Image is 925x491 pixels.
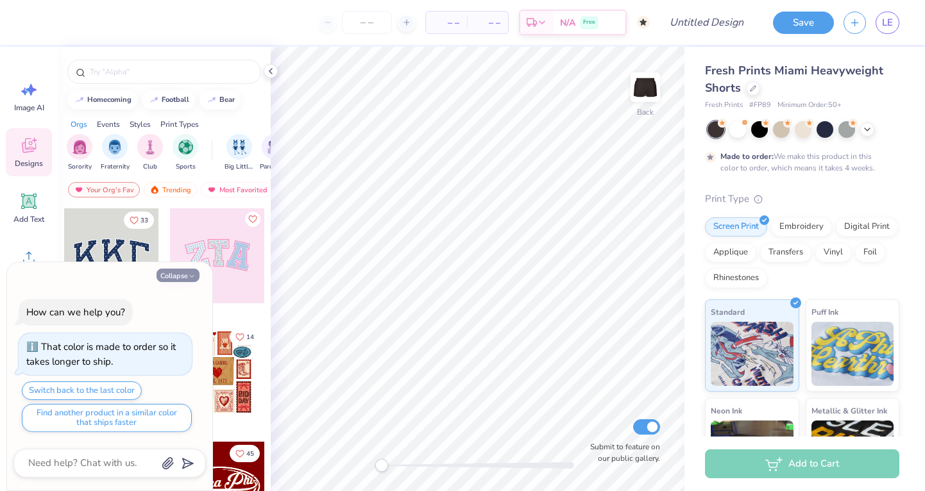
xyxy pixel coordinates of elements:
div: football [162,96,189,103]
span: Neon Ink [711,404,742,417]
button: Switch back to the last color [22,381,142,400]
span: Metallic & Glitter Ink [811,404,887,417]
div: filter for Big Little Reveal [225,134,254,172]
div: Back [637,106,654,118]
img: Sports Image [178,140,193,154]
img: Standard [711,322,793,386]
span: Sorority [68,162,92,172]
img: Sorority Image [72,140,87,154]
img: Back [632,74,658,100]
input: – – [342,11,392,34]
img: most_fav.gif [207,185,217,194]
span: 33 [140,217,148,224]
div: Embroidery [771,217,832,237]
div: Applique [705,243,756,262]
div: How can we help you? [26,306,125,319]
img: Puff Ink [811,322,894,386]
button: Find another product in a similar color that ships faster [22,404,192,432]
a: LE [876,12,899,34]
span: Add Text [13,214,44,224]
div: filter for Club [137,134,163,172]
div: filter for Parent's Weekend [260,134,289,172]
span: Club [143,162,157,172]
span: Parent's Weekend [260,162,289,172]
span: – – [475,16,500,29]
span: Puff Ink [811,305,838,319]
div: Print Types [160,119,199,130]
span: Fraternity [101,162,130,172]
span: Standard [711,305,745,319]
button: Collapse [157,269,199,282]
span: # FP89 [749,100,771,111]
span: N/A [560,16,575,29]
img: trend_line.gif [74,96,85,104]
img: Fraternity Image [108,140,122,154]
button: filter button [101,134,130,172]
div: Events [97,119,120,130]
button: Save [773,12,834,34]
img: trending.gif [149,185,160,194]
button: filter button [173,134,198,172]
span: Big Little Reveal [225,162,254,172]
button: filter button [137,134,163,172]
button: filter button [67,134,92,172]
div: Trending [144,182,197,197]
input: Try "Alpha" [89,65,253,78]
img: trend_line.gif [207,96,217,104]
span: Sports [176,162,196,172]
div: Print Type [705,192,899,206]
span: Fresh Prints [705,100,743,111]
div: That color is made to order so it takes longer to ship. [26,340,176,368]
div: filter for Sorority [67,134,92,172]
span: Fresh Prints Miami Heavyweight Shorts [705,63,883,96]
div: Digital Print [836,217,898,237]
div: Accessibility label [375,459,388,472]
button: Like [245,212,260,227]
div: Most Favorited [201,182,273,197]
span: 45 [246,451,254,457]
span: Minimum Order: 50 + [777,100,842,111]
label: Submit to feature on our public gallery. [583,441,660,464]
div: filter for Fraternity [101,134,130,172]
button: filter button [260,134,289,172]
img: Neon Ink [711,420,793,485]
div: Transfers [760,243,811,262]
span: 14 [246,334,254,340]
button: filter button [225,134,254,172]
div: We make this product in this color to order, which means it takes 4 weeks. [720,151,878,174]
img: Parent's Weekend Image [267,140,282,154]
img: Club Image [143,140,157,154]
div: filter for Sports [173,134,198,172]
img: most_fav.gif [74,185,84,194]
button: homecoming [67,90,137,110]
button: football [142,90,195,110]
div: homecoming [87,96,132,103]
span: LE [882,15,893,30]
img: Big Little Reveal Image [232,140,246,154]
div: bear [219,96,235,103]
img: trend_line.gif [149,96,159,104]
span: Free [583,18,595,27]
span: – – [434,16,459,29]
div: Rhinestones [705,269,767,288]
div: Foil [855,243,885,262]
button: Like [124,212,154,229]
div: Styles [130,119,151,130]
div: Vinyl [815,243,851,262]
div: Your Org's Fav [68,182,140,197]
input: Untitled Design [659,10,754,35]
button: Like [230,328,260,345]
span: Image AI [14,103,44,113]
button: Like [230,445,260,462]
span: Designs [15,158,43,169]
div: Screen Print [705,217,767,237]
button: bear [199,90,241,110]
img: Metallic & Glitter Ink [811,420,894,485]
strong: Made to order: [720,151,774,162]
div: Orgs [71,119,87,130]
